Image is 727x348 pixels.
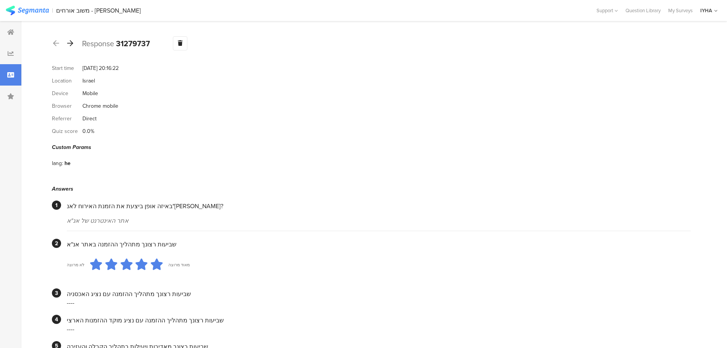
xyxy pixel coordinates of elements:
img: segmanta logo [6,6,49,15]
div: [DATE] 20:16:22 [82,64,119,72]
div: משוב אורחים - [PERSON_NAME] [56,7,141,14]
div: שביעות רצונך מתהליך ההזמנה עם נציג האכסניה [67,290,691,298]
div: 3 [52,288,61,298]
div: lang: [52,159,64,167]
div: 4 [52,315,61,324]
div: באיזה אופן ביצעת את הזמנת האירוח לאנ"[PERSON_NAME]? [67,202,691,210]
a: Question Library [622,7,664,14]
div: שביעות רצונך מתהליך ההזמנה עם נציג מוקד ההזמנות הארצי [67,316,691,325]
div: IYHA [700,7,712,14]
div: Device [52,89,82,97]
div: Start time [52,64,82,72]
div: | [52,6,53,15]
div: אתר האינטרנט של אנ"א [67,216,691,225]
div: Chrome mobile [82,102,118,110]
div: Location [52,77,82,85]
div: 1 [52,201,61,210]
div: ---- [67,298,691,307]
div: Answers [52,185,691,193]
div: 0.0% [82,127,94,135]
div: מאוד מרוצה [168,262,190,268]
b: 31279737 [116,38,150,49]
div: Israel [82,77,95,85]
div: Referrer [52,115,82,123]
a: My Surveys [664,7,696,14]
div: Quiz score [52,127,82,135]
div: 2 [52,239,61,248]
div: Direct [82,115,97,123]
div: Support [596,5,618,16]
div: Custom Params [52,143,691,151]
div: Mobile [82,89,98,97]
div: ---- [67,325,691,333]
div: Browser [52,102,82,110]
div: שביעות רצונך מתהליך ההזמנה באתר אנ"א [67,240,691,249]
div: he [64,159,71,167]
div: לא מרוצה [67,262,84,268]
span: Response [82,38,114,49]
